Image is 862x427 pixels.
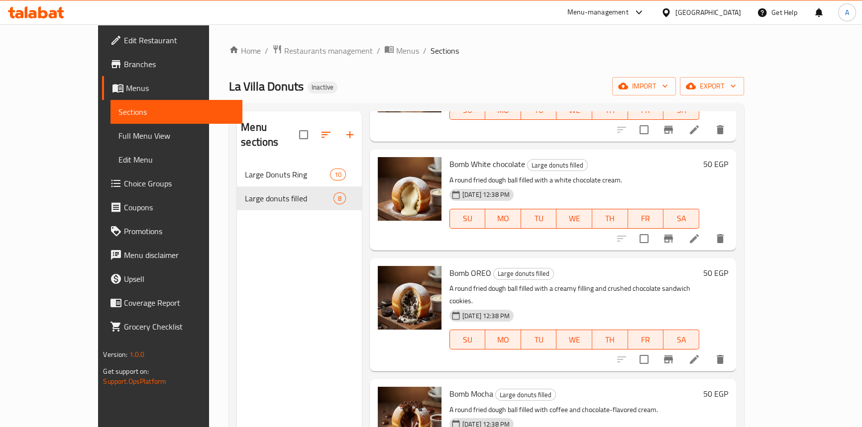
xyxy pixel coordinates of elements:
a: Branches [102,52,242,76]
button: TU [521,330,557,349]
li: / [265,45,268,57]
button: delete [708,118,732,142]
span: FR [632,333,660,347]
div: Large donuts filled [495,389,556,401]
span: [DATE] 12:38 PM [458,190,514,199]
a: Full Menu View [110,124,242,148]
span: Large donuts filled [528,160,587,171]
span: A [845,7,849,18]
a: Edit menu item [688,124,700,136]
span: Inactive [308,83,337,91]
a: Edit menu item [688,353,700,365]
div: Large donuts filled [493,268,554,280]
img: Bomb OREO [378,266,441,330]
span: Get support on: [103,365,149,378]
a: Coupons [102,195,242,219]
button: WE [556,209,592,229]
span: import [620,80,668,92]
button: MO [485,330,521,349]
button: SA [663,330,699,349]
span: TU [525,103,553,117]
a: Menus [384,44,419,57]
div: Large donuts filled8 [237,186,362,210]
button: SU [449,330,485,349]
a: Edit menu item [688,233,700,245]
span: Large donuts filled [245,192,333,204]
span: TU [525,211,553,226]
nav: Menu sections [237,159,362,214]
span: SA [667,333,695,347]
span: Menus [126,82,234,94]
a: Upsell [102,267,242,291]
span: Branches [124,58,234,70]
span: FR [632,211,660,226]
span: MO [489,333,517,347]
span: Large donuts filled [496,389,555,401]
span: Grocery Checklist [124,321,234,333]
span: Coverage Report [124,297,234,309]
span: Large Donuts Ring [245,169,329,180]
button: Branch-specific-item [656,118,680,142]
button: TH [592,209,628,229]
nav: breadcrumb [229,44,744,57]
span: Sections [431,45,459,57]
span: MO [489,103,517,117]
span: Sections [118,106,234,118]
span: Version: [103,348,127,361]
span: TH [596,333,624,347]
div: Menu-management [567,6,629,18]
span: MO [489,211,517,226]
span: Upsell [124,273,234,285]
h2: Menu sections [241,120,299,150]
a: Support.OpsPlatform [103,375,166,388]
span: 10 [330,170,345,179]
span: Choice Groups [124,177,234,189]
div: Inactive [308,82,337,93]
button: FR [628,209,664,229]
a: Menu disclaimer [102,243,242,267]
span: WE [560,211,588,226]
button: Branch-specific-item [656,227,680,251]
div: Large Donuts Ring10 [237,163,362,186]
span: Restaurants management [284,45,373,57]
span: WE [560,333,588,347]
span: Bomb White chocolate [449,157,525,171]
button: TU [521,209,557,229]
span: Select to update [634,228,654,249]
span: Select to update [634,119,654,140]
a: Restaurants management [272,44,373,57]
span: SU [454,103,481,117]
button: WE [556,330,592,349]
span: Edit Restaurant [124,34,234,46]
span: Edit Menu [118,154,234,166]
div: [GEOGRAPHIC_DATA] [675,7,741,18]
button: SA [663,209,699,229]
span: 8 [334,194,345,203]
span: [DATE] 12:38 PM [458,311,514,321]
button: SU [449,209,485,229]
span: SA [667,103,695,117]
a: Sections [110,100,242,124]
span: SU [454,333,481,347]
span: SU [454,211,481,226]
button: delete [708,347,732,371]
a: Menus [102,76,242,100]
h6: 50 EGP [703,266,728,280]
a: Choice Groups [102,171,242,195]
img: Bomb White chocolate [378,157,441,221]
span: Full Menu View [118,130,234,142]
button: import [612,77,676,95]
span: Coupons [124,201,234,213]
li: / [423,45,427,57]
span: TH [596,211,624,226]
button: delete [708,227,732,251]
button: FR [628,330,664,349]
span: Promotions [124,225,234,237]
div: items [330,169,346,180]
div: Large donuts filled [527,159,588,171]
span: TH [596,103,624,117]
span: Bomb Mocha [449,386,493,401]
button: export [680,77,744,95]
span: FR [632,103,660,117]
